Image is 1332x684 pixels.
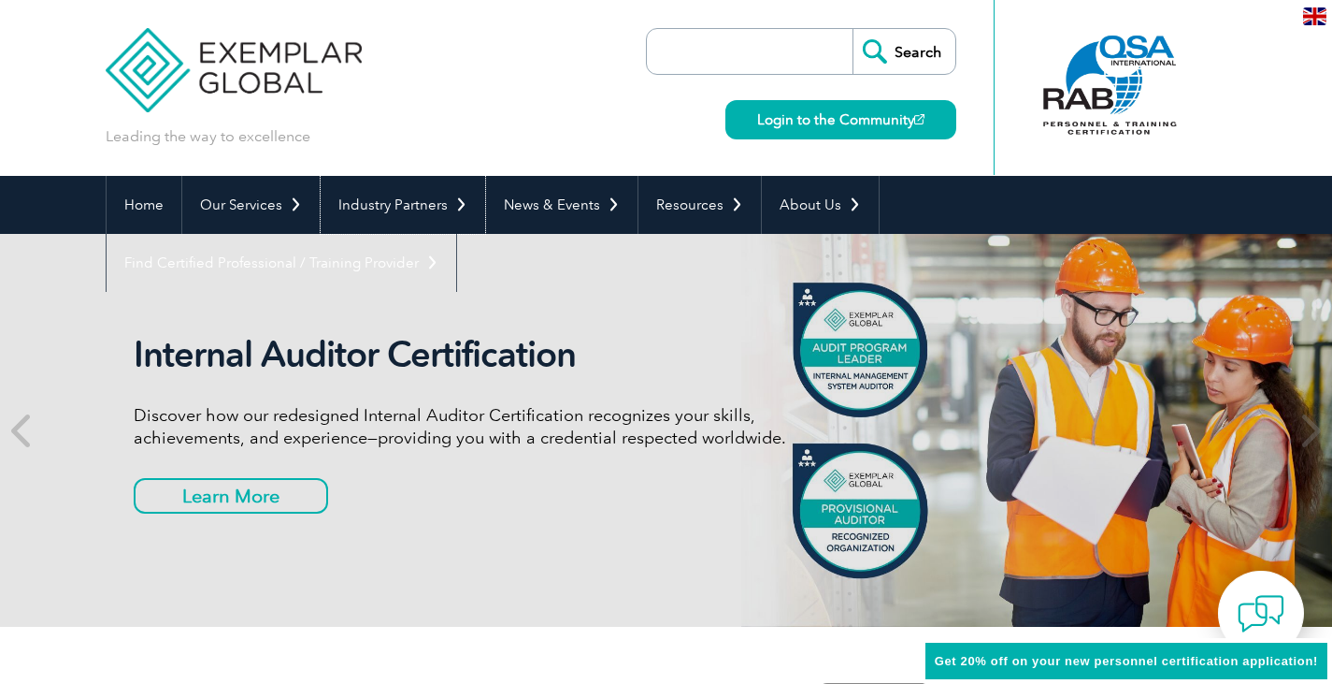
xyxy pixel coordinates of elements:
[134,404,835,449] p: Discover how our redesigned Internal Auditor Certification recognizes your skills, achievements, ...
[107,234,456,292] a: Find Certified Professional / Training Provider
[106,126,310,147] p: Leading the way to excellence
[182,176,320,234] a: Our Services
[321,176,485,234] a: Industry Partners
[486,176,637,234] a: News & Events
[914,114,924,124] img: open_square.png
[1303,7,1326,25] img: en
[1238,590,1284,637] img: contact-chat.png
[852,29,955,74] input: Search
[134,333,835,376] h2: Internal Auditor Certification
[107,176,181,234] a: Home
[725,100,956,139] a: Login to the Community
[638,176,761,234] a: Resources
[935,654,1318,668] span: Get 20% off on your new personnel certification application!
[134,478,328,514] a: Learn More
[762,176,879,234] a: About Us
